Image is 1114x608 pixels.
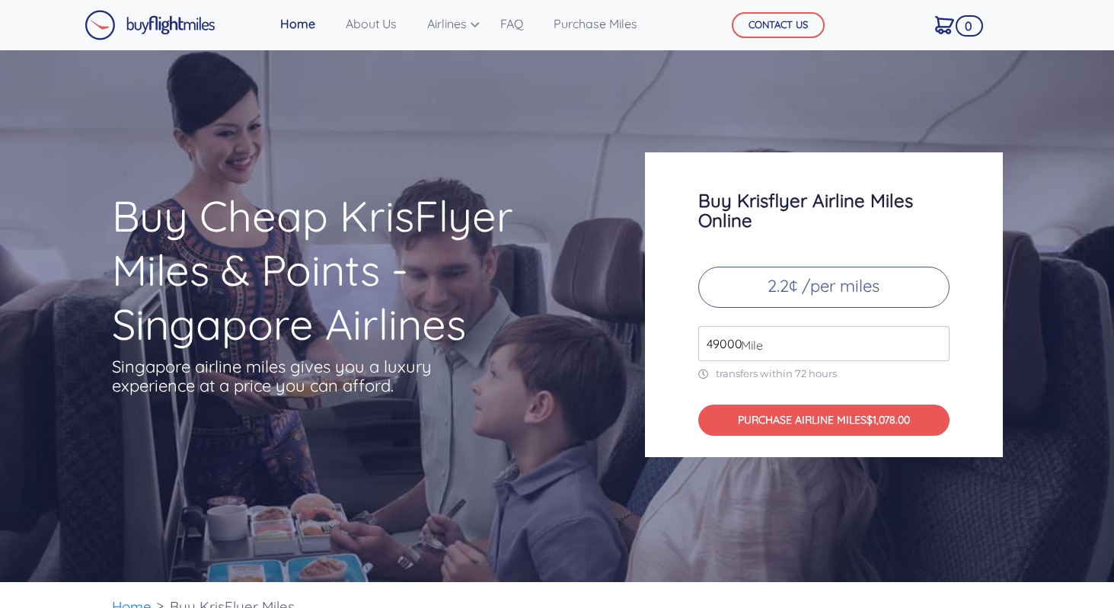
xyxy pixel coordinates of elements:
span: $1,078.00 [867,413,910,427]
img: Buy Flight Miles Logo [85,10,215,40]
p: Singapore airline miles gives you a luxury experience at a price you can afford. [112,357,455,395]
p: 2.2¢ /per miles [698,267,950,308]
img: Cart [935,16,954,34]
a: FAQ [494,8,529,39]
a: About Us [340,8,403,39]
a: 0 [929,8,960,40]
a: Home [274,8,321,39]
span: 0 [956,15,983,37]
span: Mile [733,336,763,354]
p: transfers within 72 hours [698,367,950,380]
button: PURCHASE AIRLINE MILES$1,078.00 [698,405,950,436]
h1: Buy Cheap KrisFlyer Miles & Points - Singapore Airlines [112,189,586,351]
a: Airlines [421,8,476,39]
button: CONTACT US [732,12,825,38]
h3: Buy Krisflyer Airline Miles Online [698,190,950,230]
a: Purchase Miles [547,8,643,39]
a: Buy Flight Miles Logo [85,6,215,44]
